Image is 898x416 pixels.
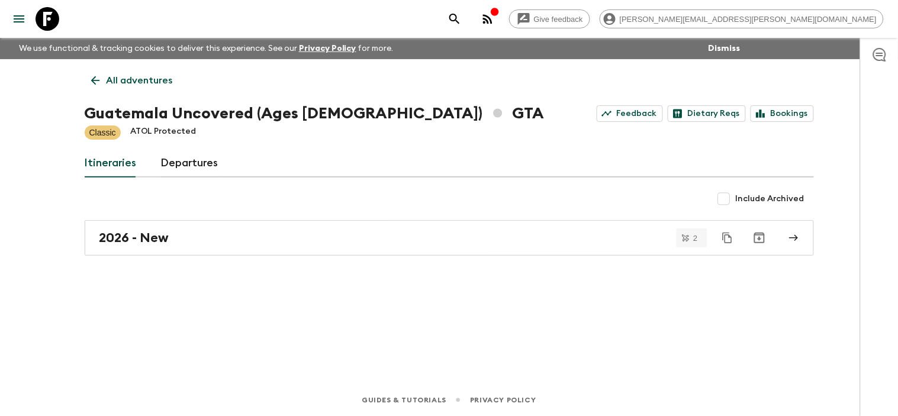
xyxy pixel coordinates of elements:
p: Classic [89,127,116,138]
a: Dietary Reqs [668,105,746,122]
p: All adventures [107,73,173,88]
a: Itineraries [85,149,137,178]
a: 2026 - New [85,220,814,256]
div: [PERSON_NAME][EMAIL_ADDRESS][PERSON_NAME][DOMAIN_NAME] [600,9,884,28]
span: 2 [686,234,704,242]
span: Give feedback [527,15,590,24]
a: Bookings [751,105,814,122]
button: search adventures [443,7,466,31]
button: Duplicate [717,227,738,249]
span: Include Archived [736,193,804,205]
button: menu [7,7,31,31]
span: [PERSON_NAME][EMAIL_ADDRESS][PERSON_NAME][DOMAIN_NAME] [613,15,883,24]
button: Dismiss [706,40,743,57]
a: Privacy Policy [470,394,536,407]
a: Feedback [597,105,663,122]
p: We use functional & tracking cookies to deliver this experience. See our for more. [14,38,398,59]
p: ATOL Protected [130,125,197,140]
a: All adventures [85,69,179,92]
a: Departures [161,149,219,178]
a: Privacy Policy [299,44,356,53]
a: Give feedback [509,9,590,28]
h2: 2026 - New [99,230,169,246]
button: Archive [748,226,771,250]
h1: Guatemala Uncovered (Ages [DEMOGRAPHIC_DATA]) GTA [85,102,545,125]
a: Guides & Tutorials [362,394,446,407]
